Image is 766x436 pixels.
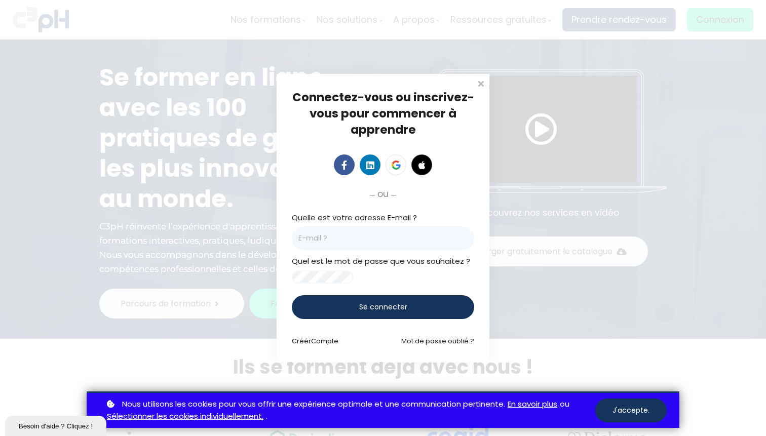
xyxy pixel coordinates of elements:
span: Compte [311,336,338,346]
a: En savoir plus [508,398,557,411]
a: CréérCompte [292,336,338,346]
a: Sélectionner les cookies individuellement. [107,410,263,423]
input: E-mail ? [292,226,474,250]
p: ou . [104,398,595,423]
button: J'accepte. [595,399,667,422]
span: Nous utilisons les cookies pour vous offrir une expérience optimale et une communication pertinente. [122,398,505,411]
span: ou [377,187,389,201]
iframe: chat widget [5,414,108,436]
span: Connectez-vous ou inscrivez-vous pour commencer à apprendre [292,89,474,138]
span: Se connecter [359,302,407,312]
a: Mot de passe oublié ? [401,336,474,346]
